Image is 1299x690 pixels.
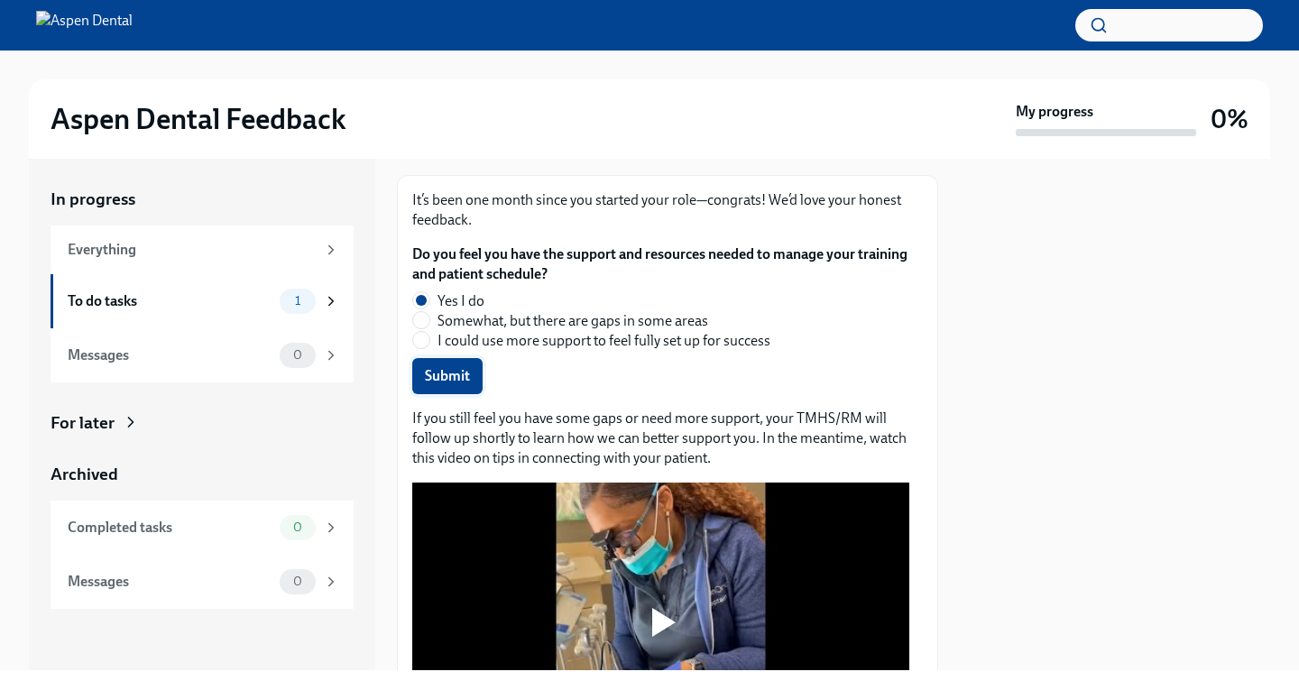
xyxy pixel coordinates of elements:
a: Completed tasks0 [51,501,354,555]
div: Messages [68,345,272,365]
div: Completed tasks [68,518,272,538]
div: To do tasks [68,291,272,311]
div: For later [51,411,115,435]
a: Archived [51,463,354,486]
a: For later [51,411,354,435]
span: Somewhat, but there are gaps in some areas [438,311,708,331]
a: Everything [51,225,354,274]
div: Messages [68,572,272,592]
span: 1 [284,294,311,308]
h2: Aspen Dental Feedback [51,101,346,137]
span: I could use more support to feel fully set up for success [438,331,770,351]
span: Yes I do [438,291,484,311]
img: Aspen Dental [36,11,133,40]
span: 0 [282,520,313,534]
span: 0 [282,348,313,362]
p: If you still feel you have some gaps or need more support, your TMHS/RM will follow up shortly to... [412,409,923,468]
a: To do tasks1 [51,274,354,328]
a: Messages0 [51,328,354,382]
a: In progress [51,188,354,211]
span: Submit [425,367,470,385]
strong: My progress [1016,102,1093,122]
span: 0 [282,575,313,588]
a: Messages0 [51,555,354,609]
div: Everything [68,240,316,260]
button: Submit [412,358,483,394]
p: It’s been one month since you started your role—congrats! We’d love your honest feedback. [412,190,923,230]
h3: 0% [1211,103,1248,135]
label: Do you feel you have the support and resources needed to manage your training and patient schedule? [412,244,923,284]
